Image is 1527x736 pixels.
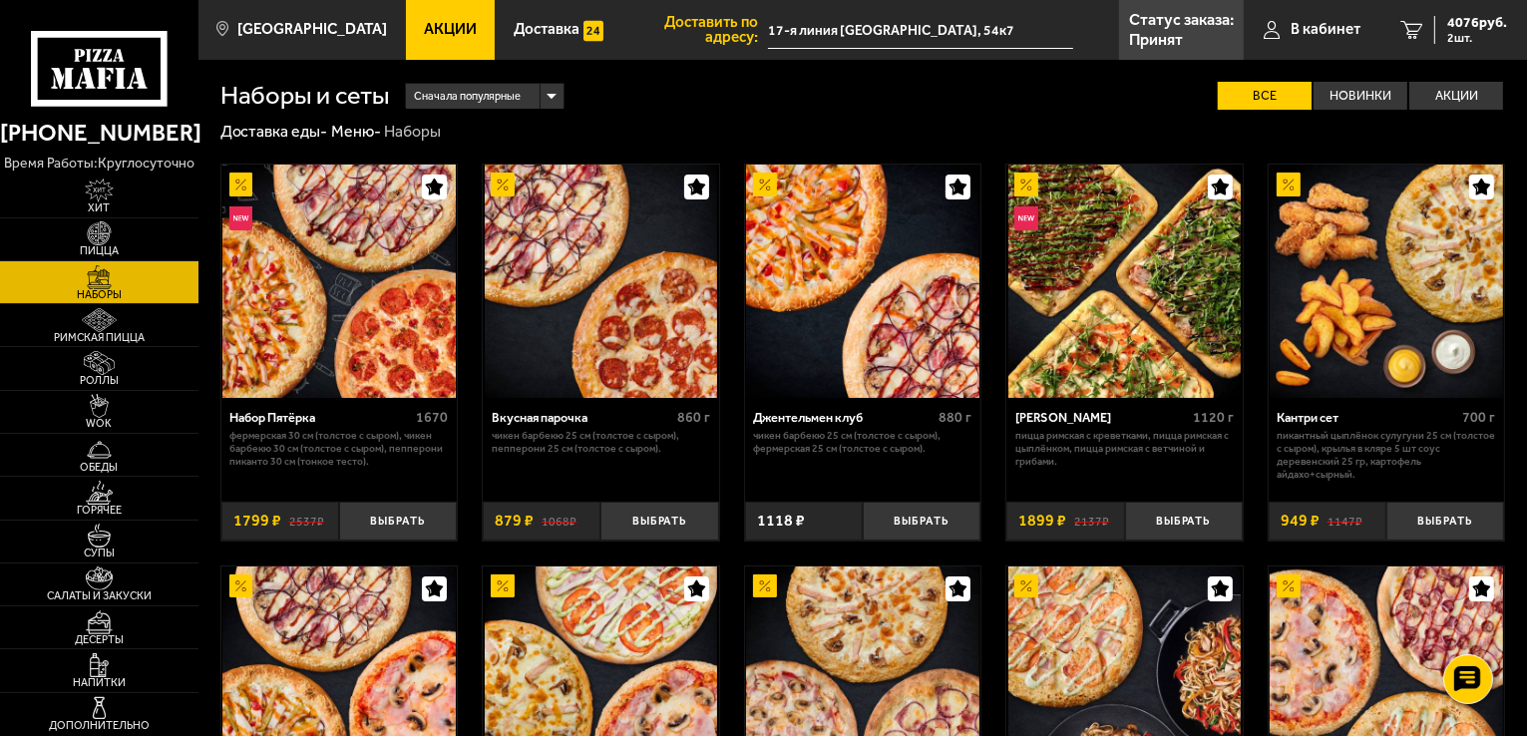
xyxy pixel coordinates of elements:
span: 1899 ₽ [1018,513,1066,529]
button: Выбрать [339,502,457,541]
img: Акционный [1014,173,1038,196]
img: Акционный [1277,173,1301,196]
p: Пикантный цыплёнок сулугуни 25 см (толстое с сыром), крылья в кляре 5 шт соус деревенский 25 гр, ... [1277,430,1495,481]
span: В кабинет [1291,22,1360,37]
a: АкционныйКантри сет [1269,165,1505,398]
img: Акционный [753,574,777,598]
span: Сначала популярные [414,82,521,112]
img: Акционный [1277,574,1301,598]
span: 2 шт. [1447,32,1507,44]
s: 1147 ₽ [1328,513,1362,529]
a: Доставка еды- [220,122,328,141]
img: Акционный [229,173,253,196]
div: [PERSON_NAME] [1015,410,1188,425]
span: Доставка [514,22,579,37]
label: Акции [1409,82,1503,111]
label: Все [1218,82,1312,111]
p: Чикен Барбекю 25 см (толстое с сыром), Фермерская 25 см (толстое с сыром). [753,430,971,456]
span: 700 г [1463,409,1496,426]
img: Новинка [1014,206,1038,230]
img: Мама Миа [1008,165,1242,398]
img: Акционный [491,173,515,196]
div: Вкусная парочка [492,410,672,425]
img: Набор Пятёрка [222,165,456,398]
img: Джентельмен клуб [746,165,979,398]
span: 1120 г [1193,409,1234,426]
span: [GEOGRAPHIC_DATA] [237,22,387,37]
p: Принят [1129,32,1183,48]
span: 1118 ₽ [757,513,805,529]
span: 880 г [940,409,972,426]
s: 2537 ₽ [289,513,324,529]
span: Доставить по адресу: [622,15,768,46]
div: Джентельмен клуб [753,410,934,425]
img: Акционный [1014,574,1038,598]
a: АкционныйВкусная парочка [483,165,719,398]
span: 879 ₽ [495,513,534,529]
p: Пицца Римская с креветками, Пицца Римская с цыплёнком, Пицца Римская с ветчиной и грибами. [1015,430,1234,468]
div: Набор Пятёрка [229,410,411,425]
s: 1068 ₽ [542,513,576,529]
button: Выбрать [600,502,718,541]
img: 15daf4d41897b9f0e9f617042186c801.svg [583,19,604,43]
span: 1799 ₽ [233,513,281,529]
div: Кантри сет [1277,410,1457,425]
button: Выбрать [1386,502,1504,541]
span: 949 ₽ [1281,513,1320,529]
a: АкционныйНовинкаНабор Пятёрка [221,165,458,398]
img: Новинка [229,206,253,230]
a: АкционныйНовинкаМама Миа [1006,165,1243,398]
p: Статус заказа: [1129,12,1234,28]
p: Фермерская 30 см (толстое с сыром), Чикен Барбекю 30 см (толстое с сыром), Пепперони Пиканто 30 с... [229,430,448,468]
span: 4076 руб. [1447,16,1507,30]
label: Новинки [1314,82,1407,111]
span: 1670 [416,409,448,426]
s: 2137 ₽ [1074,513,1109,529]
img: Акционный [229,574,253,598]
span: Акции [424,22,477,37]
button: Выбрать [863,502,980,541]
p: Чикен Барбекю 25 см (толстое с сыром), Пепперони 25 см (толстое с сыром). [492,430,710,456]
img: Акционный [753,173,777,196]
h1: Наборы и сеты [220,83,390,109]
a: АкционныйДжентельмен клуб [745,165,981,398]
a: Меню- [331,122,381,141]
input: Ваш адрес доставки [768,12,1073,49]
div: Наборы [384,122,441,143]
span: 17-я линия Васильевского острова, 54к7 [768,12,1073,49]
img: Кантри сет [1270,165,1503,398]
img: Акционный [491,574,515,598]
img: Вкусная парочка [485,165,718,398]
button: Выбрать [1125,502,1243,541]
span: 860 г [677,409,710,426]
